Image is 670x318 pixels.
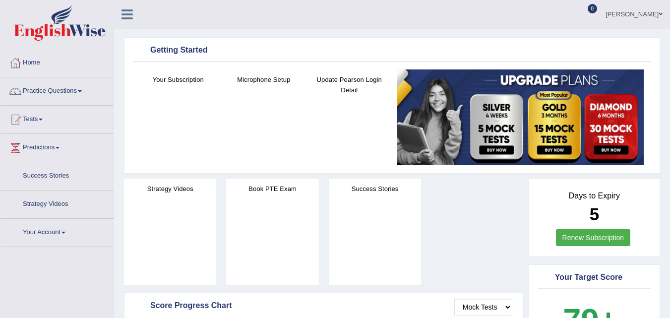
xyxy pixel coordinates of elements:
[540,191,649,200] h4: Days to Expiry
[0,77,114,102] a: Practice Questions
[124,184,216,194] h4: Strategy Videos
[0,134,114,159] a: Predictions
[0,106,114,130] a: Tests
[0,191,114,215] a: Strategy Videos
[0,219,114,244] a: Your Account
[556,229,631,246] a: Renew Subscription
[588,4,598,13] span: 0
[329,184,421,194] h4: Success Stories
[140,74,216,85] h4: Your Subscription
[397,69,644,165] img: small5.jpg
[590,204,599,224] b: 5
[226,74,302,85] h4: Microphone Setup
[0,49,114,74] a: Home
[540,270,649,285] div: Your Target Score
[135,299,512,314] div: Score Progress Chart
[135,43,649,58] div: Getting Started
[226,184,318,194] h4: Book PTE Exam
[311,74,387,95] h4: Update Pearson Login Detail
[0,162,114,187] a: Success Stories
